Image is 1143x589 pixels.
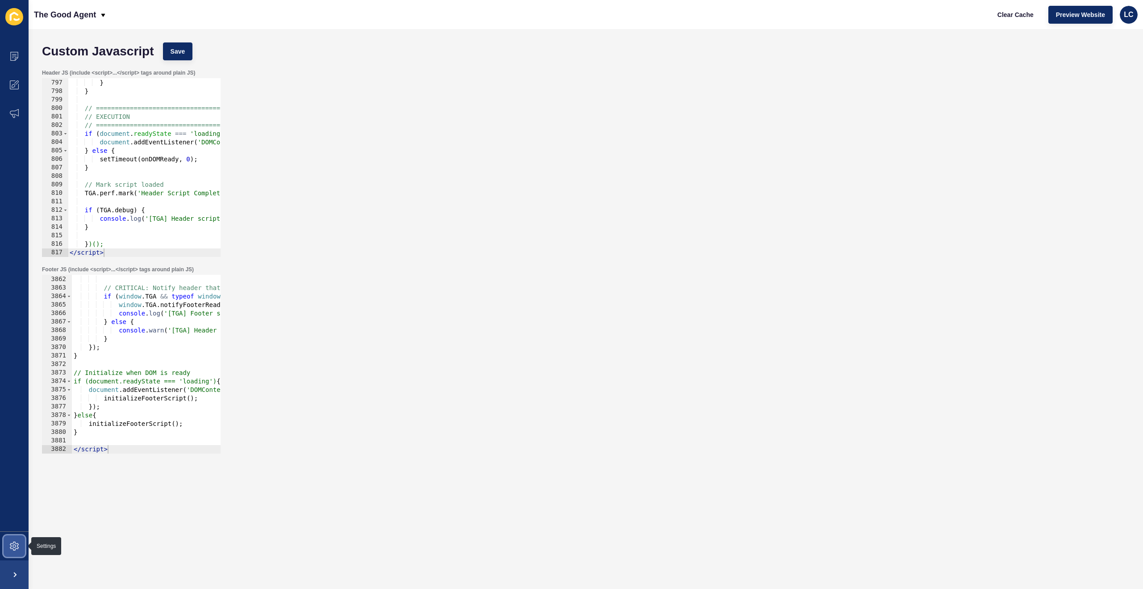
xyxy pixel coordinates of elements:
[42,352,72,360] div: 3871
[42,284,72,292] div: 3863
[42,403,72,411] div: 3877
[42,301,72,309] div: 3865
[42,394,72,403] div: 3876
[1124,10,1133,19] span: LC
[37,543,56,550] div: Settings
[42,248,68,257] div: 817
[42,360,72,369] div: 3872
[42,96,68,104] div: 799
[42,147,68,155] div: 805
[42,79,68,87] div: 797
[990,6,1041,24] button: Clear Cache
[42,113,68,121] div: 801
[42,318,72,326] div: 3867
[42,369,72,377] div: 3873
[42,130,68,138] div: 803
[42,87,68,96] div: 798
[997,10,1034,19] span: Clear Cache
[42,181,68,189] div: 809
[42,223,68,231] div: 814
[42,420,72,428] div: 3879
[42,198,68,206] div: 811
[42,138,68,147] div: 804
[42,69,195,76] label: Header JS (include <script>...</script> tags around plain JS)
[42,164,68,172] div: 807
[42,386,72,394] div: 3875
[42,343,72,352] div: 3870
[42,411,72,420] div: 3878
[42,335,72,343] div: 3869
[42,309,72,318] div: 3866
[163,42,193,60] button: Save
[42,47,154,56] h1: Custom Javascript
[42,189,68,198] div: 810
[42,292,72,301] div: 3864
[171,47,185,56] span: Save
[42,266,194,273] label: Footer JS (include <script>...</script> tags around plain JS)
[34,4,96,26] p: The Good Agent
[42,437,72,445] div: 3881
[42,240,68,248] div: 816
[42,172,68,181] div: 808
[42,231,68,240] div: 815
[42,326,72,335] div: 3868
[42,104,68,113] div: 800
[42,155,68,164] div: 806
[42,206,68,215] div: 812
[42,428,72,437] div: 3880
[1056,10,1105,19] span: Preview Website
[42,275,72,284] div: 3862
[42,215,68,223] div: 813
[1048,6,1113,24] button: Preview Website
[42,377,72,386] div: 3874
[42,445,72,454] div: 3882
[42,121,68,130] div: 802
